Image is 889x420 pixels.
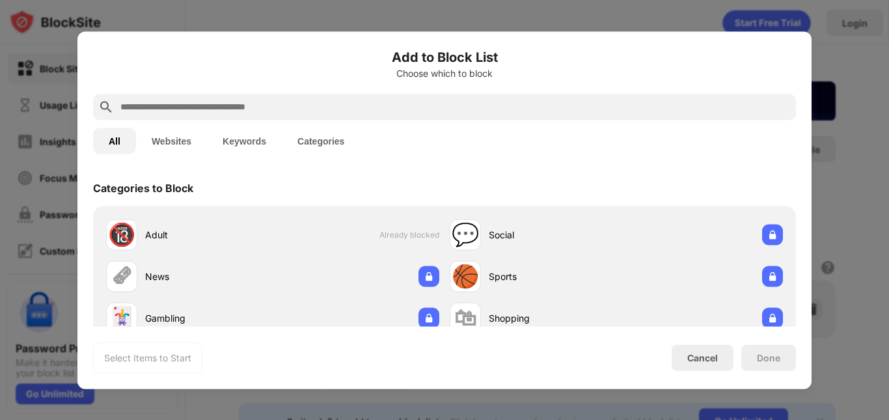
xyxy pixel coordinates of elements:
span: Already blocked [379,230,439,240]
div: 🗞 [111,263,133,290]
div: Choose which to block [93,68,796,78]
button: All [93,128,136,154]
div: Done [757,352,780,363]
div: 💬 [452,221,479,248]
div: 🛍 [454,305,476,331]
img: search.svg [98,99,114,115]
button: Keywords [207,128,282,154]
div: Social [489,228,616,242]
div: Categories to Block [93,181,193,194]
div: Cancel [687,352,718,363]
button: Websites [136,128,207,154]
h6: Add to Block List [93,47,796,66]
div: Shopping [489,311,616,325]
div: Select Items to Start [104,351,191,364]
div: 🏀 [452,263,479,290]
div: Adult [145,228,273,242]
div: 🃏 [108,305,135,331]
div: Gambling [145,311,273,325]
div: 🔞 [108,221,135,248]
div: Sports [489,270,616,283]
button: Categories [282,128,360,154]
div: News [145,270,273,283]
